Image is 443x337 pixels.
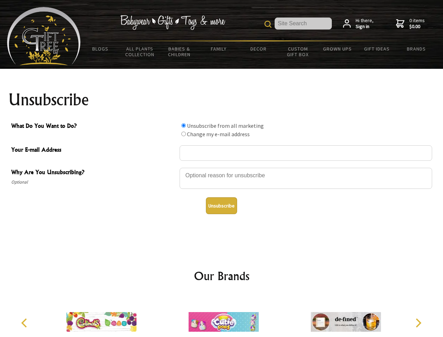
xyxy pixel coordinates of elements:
[317,41,357,56] a: Grown Ups
[278,41,318,62] a: Custom Gift Box
[120,41,160,62] a: All Plants Collection
[206,197,237,214] button: Unsubscribe
[7,7,81,65] img: Babyware - Gifts - Toys and more...
[8,91,435,108] h1: Unsubscribe
[187,131,250,138] label: Change my e-mail address
[343,18,374,30] a: Hi there,Sign in
[160,41,199,62] a: Babies & Children
[397,41,436,56] a: Brands
[410,315,426,331] button: Next
[11,168,176,178] span: Why Are You Unsubscribing?
[239,41,278,56] a: Decor
[81,41,120,56] a: BLOGS
[357,41,397,56] a: Gift Ideas
[187,122,264,129] label: Unsubscribe from all marketing
[409,17,425,30] span: 0 items
[264,21,271,28] img: product search
[180,145,432,161] input: Your E-mail Address
[120,15,225,30] img: Babywear - Gifts - Toys & more
[199,41,239,56] a: Family
[14,267,429,284] h2: Our Brands
[356,24,374,30] strong: Sign in
[11,145,176,156] span: Your E-mail Address
[275,18,332,29] input: Site Search
[18,315,33,331] button: Previous
[180,168,432,189] textarea: Why Are You Unsubscribing?
[181,132,186,136] input: What Do You Want to Do?
[11,178,176,186] span: Optional
[396,18,425,30] a: 0 items$0.00
[181,123,186,128] input: What Do You Want to Do?
[356,18,374,30] span: Hi there,
[11,121,176,132] span: What Do You Want to Do?
[409,24,425,30] strong: $0.00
